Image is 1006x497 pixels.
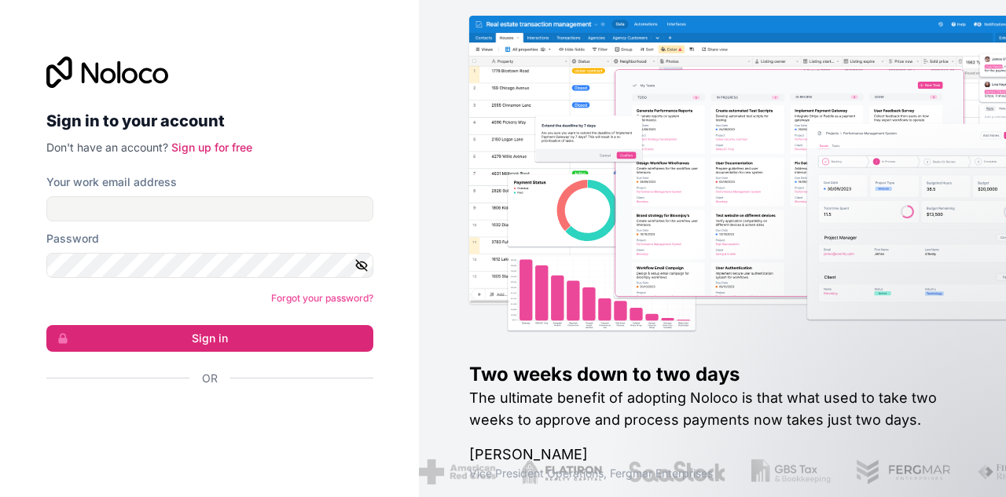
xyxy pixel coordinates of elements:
iframe: Sign in with Google Button [39,404,369,438]
span: Or [202,371,218,386]
h2: Sign in to your account [46,107,373,135]
img: /assets/american-red-cross-BAupjrZR.png [419,459,495,484]
label: Your work email address [46,174,177,190]
span: Don't have an account? [46,141,168,154]
h2: The ultimate benefit of adopting Noloco is that what used to take two weeks to approve and proces... [469,387,956,431]
h1: [PERSON_NAME] [469,444,956,466]
button: Sign in [46,325,373,352]
input: Password [46,253,373,278]
h1: Two weeks down to two days [469,362,956,387]
a: Forgot your password? [271,292,373,304]
a: Sign up for free [171,141,252,154]
h1: Vice President Operations , Fergmar Enterprises [469,466,956,481]
label: Password [46,231,99,247]
input: Email address [46,196,373,221]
